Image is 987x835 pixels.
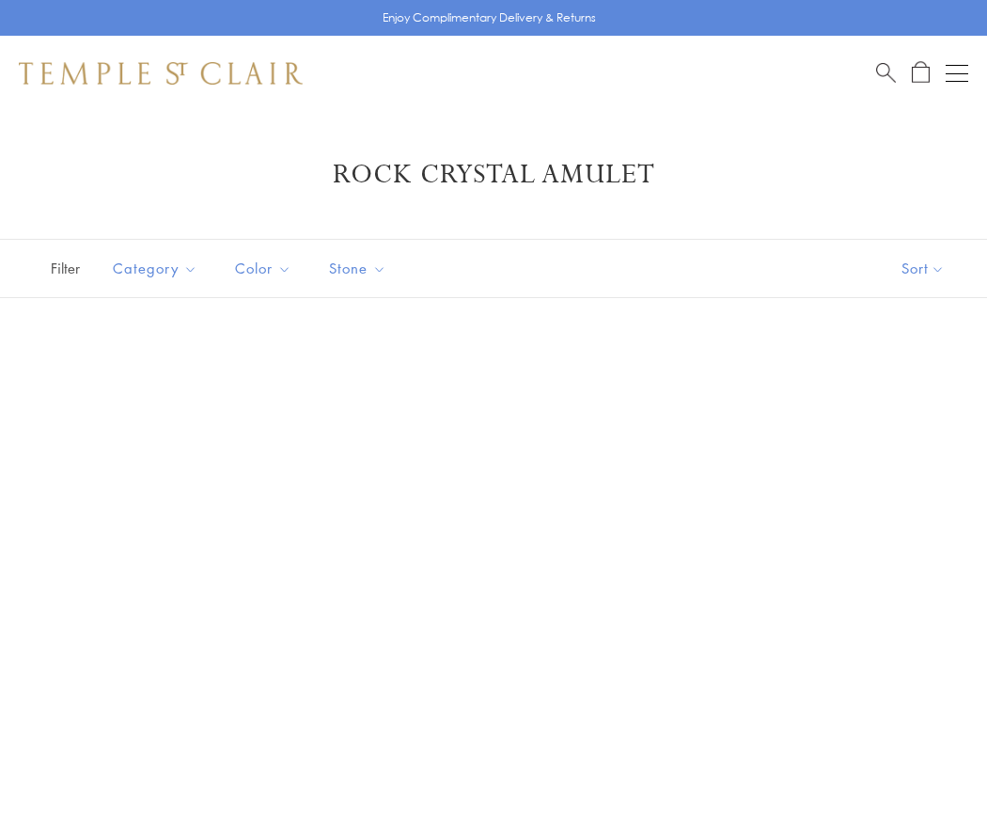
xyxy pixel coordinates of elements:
[99,247,211,290] button: Category
[859,240,987,297] button: Show sort by
[47,158,940,192] h1: Rock Crystal Amulet
[946,62,968,85] button: Open navigation
[19,62,303,85] img: Temple St. Clair
[226,257,305,280] span: Color
[912,61,930,85] a: Open Shopping Bag
[876,61,896,85] a: Search
[315,247,400,290] button: Stone
[320,257,400,280] span: Stone
[221,247,305,290] button: Color
[383,8,596,27] p: Enjoy Complimentary Delivery & Returns
[103,257,211,280] span: Category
